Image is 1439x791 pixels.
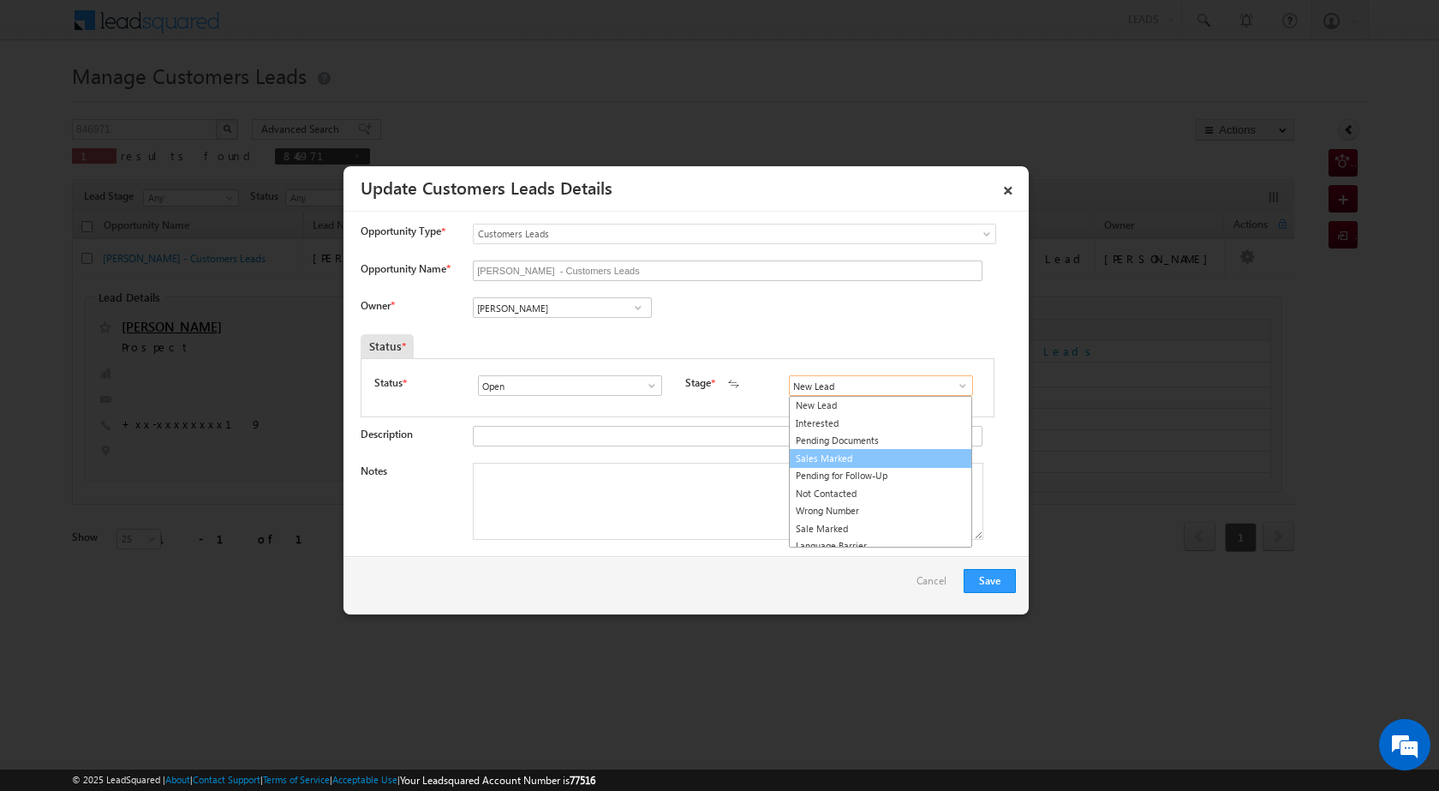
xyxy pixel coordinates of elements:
a: Show All Items [947,377,969,394]
a: Acceptable Use [332,774,397,785]
a: Terms of Service [263,774,330,785]
textarea: Type your message and hit 'Enter' [22,159,313,513]
a: Pending for Follow-Up [790,467,971,485]
a: Wrong Number [790,502,971,520]
label: Description [361,428,413,440]
a: Language Barrier [790,537,971,555]
label: Status [374,375,403,391]
input: Type to Search [473,297,652,318]
label: Owner [361,299,394,312]
span: Opportunity Type [361,224,441,239]
a: Sales Marked [789,449,972,469]
input: Type to Search [478,375,662,396]
a: Update Customers Leads Details [361,175,612,199]
a: Contact Support [193,774,260,785]
span: 77516 [570,774,595,787]
a: Show All Items [627,299,648,316]
span: Customers Leads [474,226,926,242]
a: × [994,172,1023,202]
a: Cancel [917,569,955,602]
label: Opportunity Name [361,262,450,275]
div: Minimize live chat window [281,9,322,50]
a: About [165,774,190,785]
input: Type to Search [789,375,973,396]
em: Start Chat [233,528,311,551]
span: Your Leadsquared Account Number is [400,774,595,787]
a: Interested [790,415,971,433]
a: Pending Documents [790,432,971,450]
button: Save [964,569,1016,593]
span: © 2025 LeadSquared | | | | | [72,772,595,788]
label: Stage [685,375,711,391]
a: Not Contacted [790,485,971,503]
img: d_60004797649_company_0_60004797649 [29,90,72,112]
a: Customers Leads [473,224,996,244]
a: Sale Marked [790,520,971,538]
a: Show All Items [636,377,658,394]
div: Status [361,334,414,358]
label: Notes [361,464,387,477]
div: Chat with us now [89,90,288,112]
a: New Lead [790,397,971,415]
